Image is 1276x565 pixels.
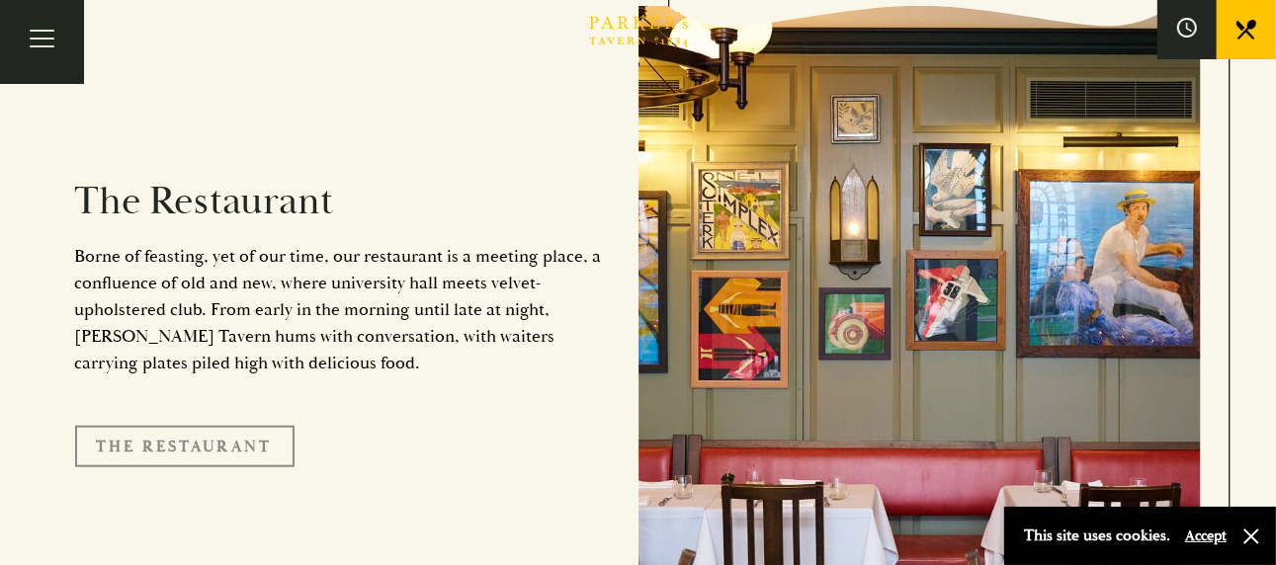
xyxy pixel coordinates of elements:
[1241,526,1261,546] button: Close and accept
[75,243,609,376] p: Borne of feasting, yet of our time, our restaurant is a meeting place, a confluence of old and ne...
[75,426,295,467] a: The Restaurant
[75,178,609,225] h2: The Restaurant
[1024,522,1170,550] p: This site uses cookies.
[1185,526,1227,545] button: Accept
